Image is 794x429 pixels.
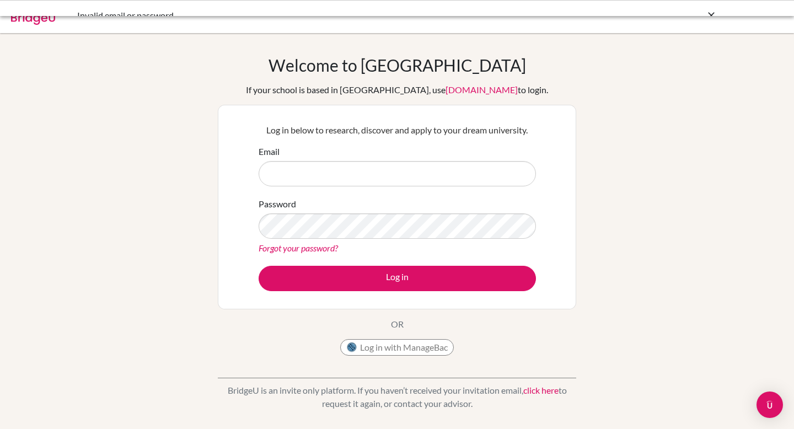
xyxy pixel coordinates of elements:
[259,197,296,211] label: Password
[391,318,404,331] p: OR
[523,385,559,395] a: click here
[259,124,536,137] p: Log in below to research, discover and apply to your dream university.
[77,9,551,22] div: Invalid email or password.
[446,84,518,95] a: [DOMAIN_NAME]
[259,243,338,253] a: Forgot your password?
[246,83,548,96] div: If your school is based in [GEOGRAPHIC_DATA], use to login.
[340,339,454,356] button: Log in with ManageBac
[259,145,280,158] label: Email
[757,392,783,418] div: Open Intercom Messenger
[218,384,576,410] p: BridgeU is an invite only platform. If you haven’t received your invitation email, to request it ...
[269,55,526,75] h1: Welcome to [GEOGRAPHIC_DATA]
[259,266,536,291] button: Log in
